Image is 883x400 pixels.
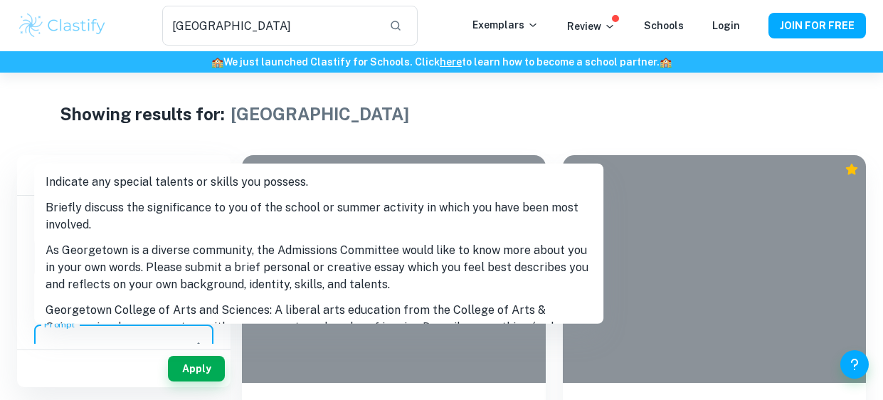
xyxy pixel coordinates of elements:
[34,298,603,374] li: Georgetown College of Arts and Sciences: A liberal arts education from the College of Arts & Scie...
[840,350,869,379] button: Help and Feedback
[17,11,107,40] img: Clastify logo
[34,169,603,195] li: Indicate any special talents or skills you possess.
[472,17,539,33] p: Exemplars
[44,318,75,330] label: Prompt
[168,356,225,381] button: Apply
[524,162,539,177] div: Premium
[211,56,223,68] span: 🏫
[34,238,603,298] li: As Georgetown is a diverse community, the Admissions Committee would like to know more about you ...
[712,20,740,31] a: Login
[162,6,378,46] input: Search for any exemplars...
[644,20,684,31] a: Schools
[17,155,231,195] h6: Filter exemplars
[189,335,208,354] button: Close
[231,101,409,127] h1: [GEOGRAPHIC_DATA]
[60,101,225,127] h1: Showing results for:
[768,13,866,38] button: JOIN FOR FREE
[440,56,462,68] a: here
[567,19,615,34] p: Review
[845,162,859,177] div: Premium
[34,195,603,238] li: Briefly discuss the significance to you of the school or summer activity in which you have been m...
[3,54,880,70] h6: We just launched Clastify for Schools. Click to learn how to become a school partner.
[660,56,672,68] span: 🏫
